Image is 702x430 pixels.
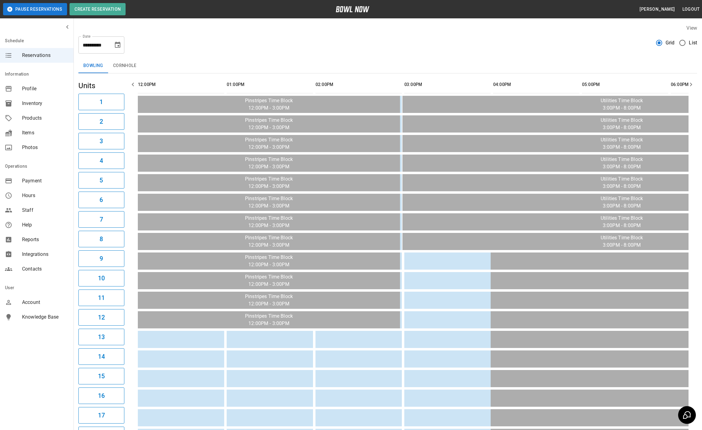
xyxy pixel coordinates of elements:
button: Logout [680,4,702,15]
button: 2 [78,113,124,130]
button: Create Reservation [70,3,126,15]
h6: 13 [98,332,105,342]
h6: 4 [100,156,103,166]
div: inventory tabs [78,58,697,73]
h6: 10 [98,273,105,283]
h6: 7 [100,215,103,224]
span: Profile [22,85,69,92]
h6: 6 [100,195,103,205]
label: View [686,25,697,31]
span: Help [22,221,69,229]
span: Photos [22,144,69,151]
span: Inventory [22,100,69,107]
h6: 12 [98,312,105,322]
span: Staff [22,207,69,214]
span: Reports [22,236,69,243]
h6: 1 [100,97,103,107]
button: 15 [78,368,124,384]
span: Grid [666,39,675,47]
span: Products [22,114,69,122]
button: 5 [78,172,124,189]
button: 7 [78,211,124,228]
button: 17 [78,407,124,424]
span: Hours [22,192,69,199]
span: Contacts [22,265,69,273]
h6: 2 [100,117,103,126]
span: Items [22,129,69,136]
button: 4 [78,152,124,169]
button: 12 [78,309,124,326]
button: 6 [78,192,124,208]
button: Pause Reservations [3,3,67,15]
span: Integrations [22,251,69,258]
h6: 11 [98,293,105,303]
span: Account [22,299,69,306]
h6: 14 [98,352,105,361]
h5: Units [78,81,124,91]
button: 13 [78,329,124,345]
button: 10 [78,270,124,286]
button: 9 [78,250,124,267]
span: Knowledge Base [22,313,69,321]
button: 16 [78,387,124,404]
img: logo [336,6,369,12]
th: 03:00PM [404,76,491,93]
h6: 17 [98,410,105,420]
button: 1 [78,94,124,110]
h6: 9 [100,254,103,264]
th: 12:00PM [138,76,224,93]
th: 01:00PM [227,76,313,93]
button: 11 [78,290,124,306]
button: 14 [78,348,124,365]
h6: 5 [100,175,103,185]
span: Payment [22,177,69,185]
h6: 8 [100,234,103,244]
button: [PERSON_NAME] [637,4,677,15]
button: Bowling [78,58,108,73]
button: Choose date, selected date is Oct 14, 2025 [111,39,124,51]
button: 8 [78,231,124,247]
h6: 16 [98,391,105,401]
span: List [689,39,697,47]
button: Cornhole [108,58,141,73]
th: 02:00PM [315,76,402,93]
span: Reservations [22,52,69,59]
h6: 15 [98,371,105,381]
h6: 3 [100,136,103,146]
button: 3 [78,133,124,149]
